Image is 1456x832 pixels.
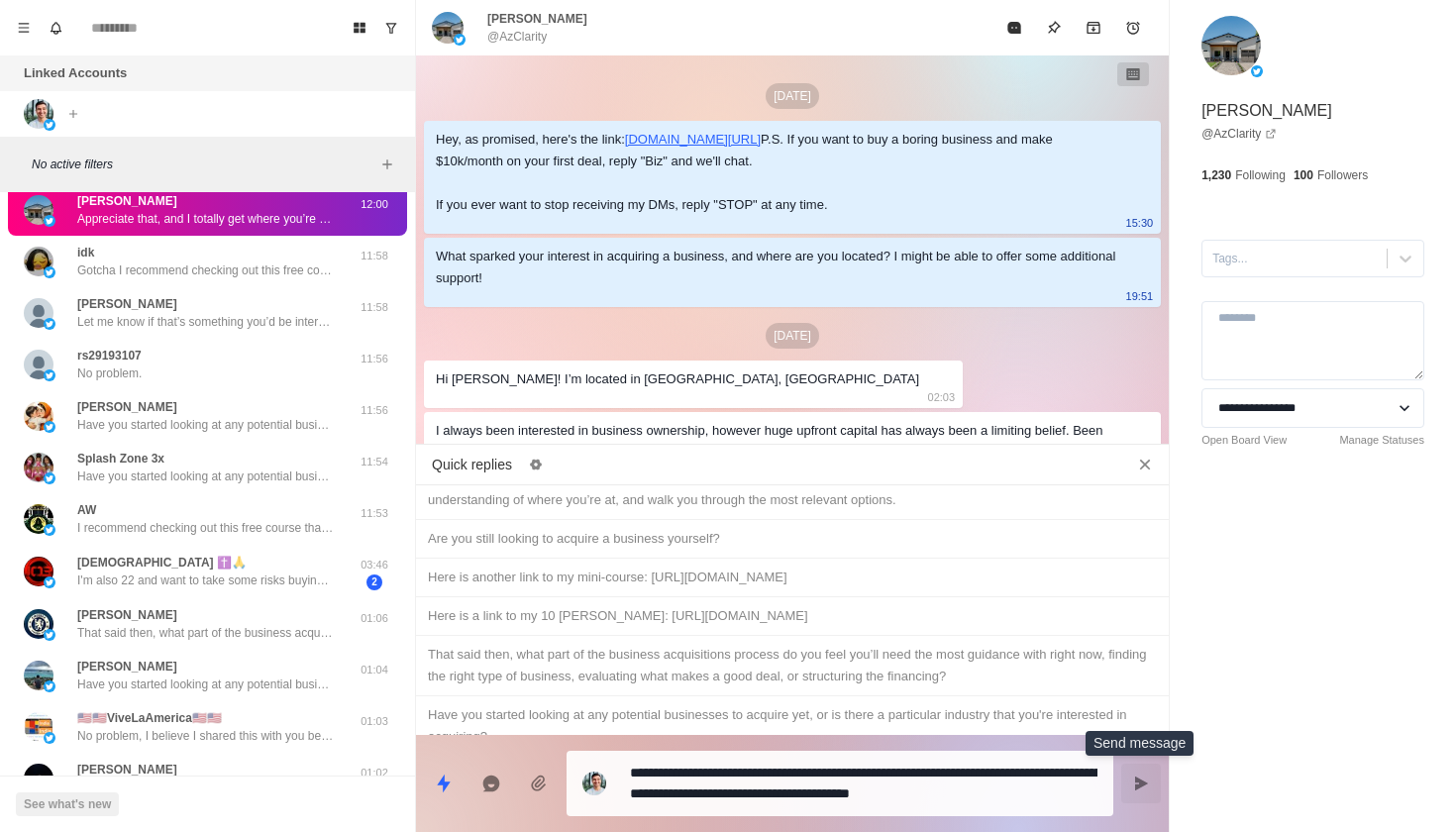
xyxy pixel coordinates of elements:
[77,606,177,624] p: [PERSON_NAME]
[24,712,53,742] img: picture
[350,713,399,730] p: 01:03
[44,732,55,744] img: picture
[1201,125,1277,143] a: @AzClarity
[77,398,177,416] p: [PERSON_NAME]
[1126,212,1154,234] p: 15:30
[24,401,53,431] img: picture
[77,347,142,364] p: rs29193107
[344,12,375,44] button: Board View
[77,416,335,434] p: Have you started looking at any potential businesses to acquire yet, or is there a particular ind...
[520,449,552,480] button: Edit quick replies
[436,420,1117,485] div: I always been interested in business ownership, however huge upfront capital has always been a li...
[1034,8,1074,48] button: Pin
[350,351,399,367] p: 11:56
[77,313,335,331] p: Let me know if that’s something you’d be interested in and I can set you up on a call with my con...
[1251,65,1263,77] img: picture
[350,248,399,264] p: 11:58
[350,610,399,627] p: 01:06
[77,364,142,382] p: No problem.
[375,153,399,176] button: Add filters
[32,156,375,173] p: No active filters
[1126,285,1154,307] p: 19:51
[1201,16,1261,75] img: picture
[928,386,956,408] p: 02:03
[77,244,94,261] p: idk
[350,454,399,470] p: 11:54
[436,368,919,390] div: Hi [PERSON_NAME]! I’m located in [GEOGRAPHIC_DATA], [GEOGRAPHIC_DATA]
[24,504,53,534] img: picture
[24,764,53,793] img: picture
[1129,449,1161,480] button: Close quick replies
[487,10,587,28] p: [PERSON_NAME]
[44,576,55,588] img: picture
[77,761,177,779] p: [PERSON_NAME]
[40,12,71,44] button: Notifications
[77,709,222,727] p: 🇺🇸🇺🇸ViveLaAmerica🇺🇸🇺🇸
[44,119,55,131] img: picture
[1235,166,1286,184] p: Following
[24,298,53,328] img: picture
[424,764,464,803] button: Quick replies
[77,676,335,693] p: Have you started looking at any potential businesses to acquire yet, or is there a particular ind...
[44,215,55,227] img: picture
[432,12,464,44] img: picture
[24,99,53,129] img: picture
[350,662,399,678] p: 01:04
[1317,166,1368,184] p: Followers
[24,247,53,276] img: picture
[375,12,407,44] button: Show unread conversations
[77,261,335,279] p: Gotcha I recommend checking out this free course that breaks down my full strategy for acquiring ...
[1121,764,1161,803] button: Send message
[1201,166,1231,184] p: 1,230
[436,246,1117,289] div: What sparked your interest in acquiring a business, and where are you located? I might be able to...
[77,624,335,642] p: That said then, what part of the business acquisitions process do you feel you’ll need the most g...
[44,369,55,381] img: picture
[428,605,1157,627] div: Here is a link to my 10 [PERSON_NAME]: [URL][DOMAIN_NAME]
[1201,432,1287,449] a: Open Board View
[77,572,335,589] p: I'm also 22 and want to take some risks buying/running something while I'm young and don't have a...
[350,765,399,781] p: 01:02
[428,704,1157,748] div: Have you started looking at any potential businesses to acquire yet, or is there a particular ind...
[77,501,96,519] p: AW
[77,727,335,745] p: No problem, I believe I shared this with you before, but I recommend checking out this free cours...
[77,658,177,676] p: [PERSON_NAME]
[428,644,1157,687] div: That said then, what part of the business acquisitions process do you feel you’ll need the most g...
[24,453,53,482] img: picture
[487,28,547,46] p: @AzClarity
[766,83,819,109] p: [DATE]
[471,764,511,803] button: Reply with AI
[625,132,761,147] a: [DOMAIN_NAME][URL]
[44,680,55,692] img: picture
[44,266,55,278] img: picture
[16,792,119,816] button: See what's new
[77,192,177,210] p: [PERSON_NAME]
[24,63,127,83] p: Linked Accounts
[8,12,40,44] button: Menu
[44,318,55,330] img: picture
[24,557,53,586] img: picture
[77,468,335,485] p: Have you started looking at any potential businesses to acquire yet, or is there a particular ind...
[44,472,55,484] img: picture
[432,455,512,475] p: Quick replies
[582,772,606,795] img: picture
[994,8,1034,48] button: Mark as read
[24,350,53,379] img: picture
[350,299,399,316] p: 11:58
[366,574,382,590] span: 2
[24,195,53,225] img: picture
[436,129,1117,216] div: Hey, as promised, here's the link: P.S. If you want to buy a boring business and make $10k/month ...
[1339,432,1424,449] a: Manage Statuses
[766,323,819,349] p: [DATE]
[24,609,53,639] img: picture
[350,196,399,213] p: 12:00
[77,519,335,537] p: I recommend checking out this free course that breaks down my full strategy for acquiring a busin...
[44,421,55,433] img: picture
[1074,8,1113,48] button: Archive
[1294,166,1313,184] p: 100
[1113,8,1153,48] button: Add reminder
[44,629,55,641] img: picture
[350,402,399,419] p: 11:56
[1201,99,1332,123] p: [PERSON_NAME]
[454,34,466,46] img: picture
[77,450,164,468] p: Splash Zone 3x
